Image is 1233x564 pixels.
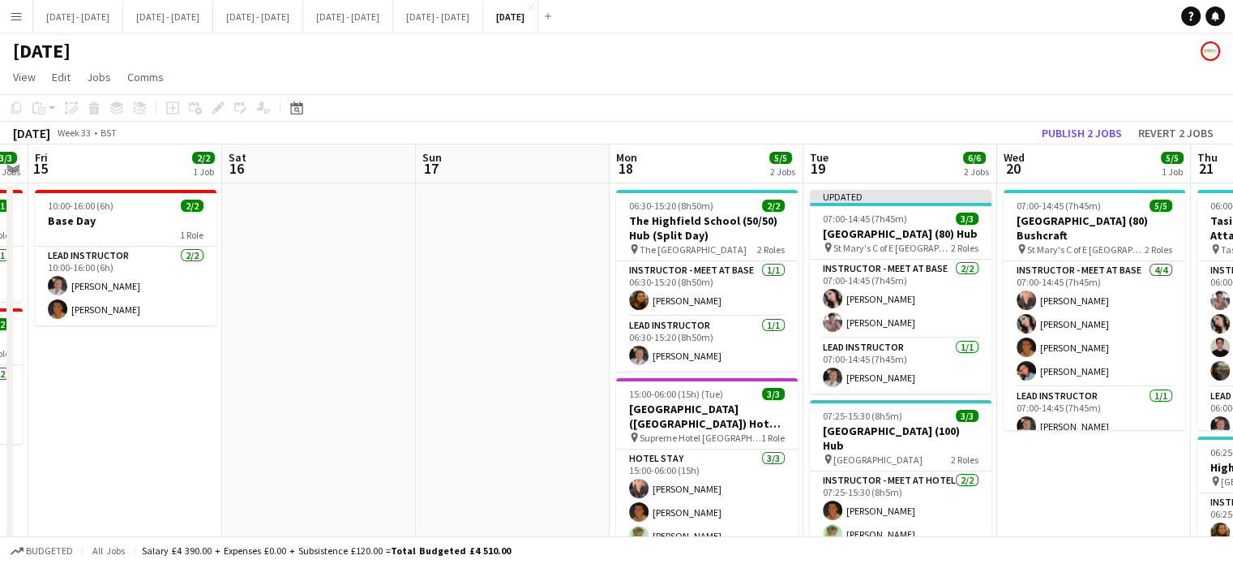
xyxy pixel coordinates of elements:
button: [DATE] - [DATE] [303,1,393,32]
span: Week 33 [54,127,94,139]
span: View [13,70,36,84]
button: [DATE] [483,1,538,32]
button: [DATE] - [DATE] [123,1,213,32]
span: Comms [127,70,164,84]
div: [DATE] [13,125,50,141]
span: All jobs [89,545,128,557]
span: Jobs [87,70,111,84]
div: BST [101,127,117,139]
h1: [DATE] [13,39,71,63]
a: View [6,67,42,88]
a: Comms [121,67,170,88]
span: Edit [52,70,71,84]
a: Jobs [80,67,118,88]
span: Total Budgeted £4 510.00 [391,545,511,557]
button: Publish 2 jobs [1035,123,1128,144]
button: [DATE] - [DATE] [33,1,123,32]
button: [DATE] - [DATE] [213,1,303,32]
button: Budgeted [8,542,75,560]
span: Budgeted [26,545,73,557]
a: Edit [45,67,77,88]
app-user-avatar: Programmes & Operations [1201,41,1220,61]
button: [DATE] - [DATE] [393,1,483,32]
div: Salary £4 390.00 + Expenses £0.00 + Subsistence £120.00 = [142,545,511,557]
button: Revert 2 jobs [1132,123,1220,144]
